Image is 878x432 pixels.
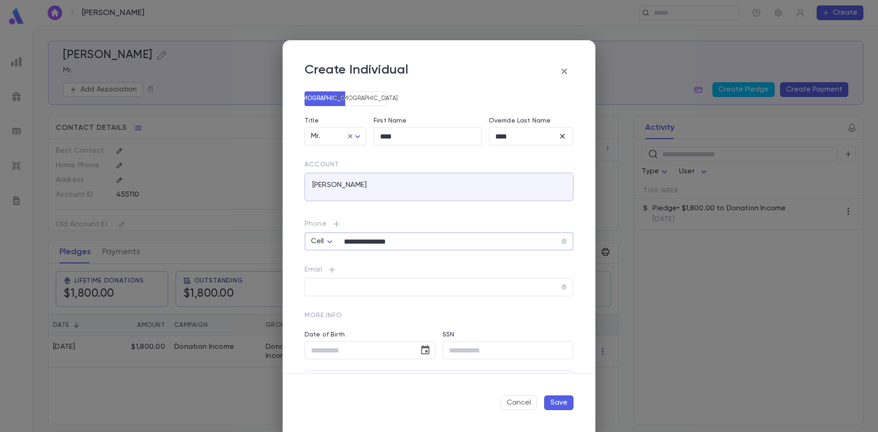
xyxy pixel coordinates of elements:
[305,62,409,80] p: Create Individual
[374,117,407,124] label: First Name
[416,341,434,359] button: Choose date
[544,395,573,410] button: Save
[305,312,342,319] span: More Info
[311,233,335,251] div: Cell
[443,331,454,338] label: SSN
[305,331,435,338] label: Date of Birth
[305,161,339,168] span: Account
[489,117,551,124] label: Override Last Name
[311,238,324,245] span: Cell
[305,219,573,229] p: Phone
[345,91,386,106] button: [DEMOGRAPHIC_DATA]
[312,181,367,190] p: [PERSON_NAME]
[305,91,346,106] button: [DEMOGRAPHIC_DATA]
[305,128,366,145] div: Mr.
[311,133,320,140] span: Mr.
[305,265,573,274] p: Email
[501,395,537,410] button: Cancel
[305,117,319,124] label: Title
